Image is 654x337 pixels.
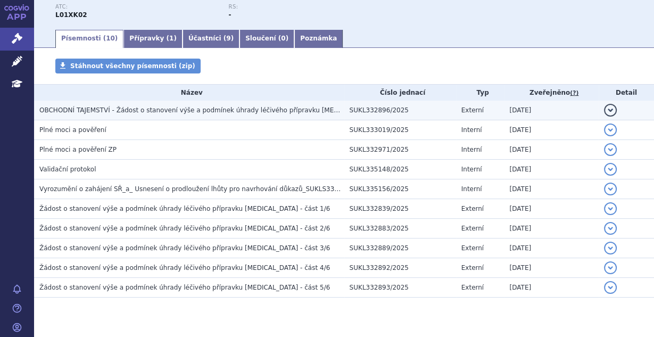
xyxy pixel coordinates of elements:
[123,30,183,48] a: Přípravky (1)
[344,278,456,298] td: SUKL332893/2025
[344,239,456,258] td: SUKL332889/2025
[55,59,201,73] a: Stáhnout všechny písemnosti (zip)
[344,199,456,219] td: SUKL332839/2025
[604,281,617,294] button: detail
[461,166,482,173] span: Interní
[55,4,218,10] p: ATC:
[604,163,617,176] button: detail
[570,89,578,97] abbr: (?)
[504,101,598,120] td: [DATE]
[183,30,239,48] a: Účastníci (9)
[504,258,598,278] td: [DATE]
[39,264,330,272] span: Žádost o stanovení výše a podmínek úhrady léčivého přípravku Zejula - část 4/6
[461,284,484,291] span: Externí
[504,219,598,239] td: [DATE]
[281,35,285,42] span: 0
[504,120,598,140] td: [DATE]
[604,261,617,274] button: detail
[70,62,195,70] span: Stáhnout všechny písemnosti (zip)
[344,258,456,278] td: SUKL332892/2025
[344,120,456,140] td: SUKL333019/2025
[39,146,117,153] span: Plné moci a pověření ZP
[604,222,617,235] button: detail
[599,85,654,101] th: Detail
[55,30,123,48] a: Písemnosti (10)
[39,126,106,134] span: Plné moci a pověření
[39,106,484,114] span: OBCHODNÍ TAJEMSTVÍ - Žádost o stanovení výše a podmínek úhrady léčivého přípravku Zejula - část 6...
[504,179,598,199] td: [DATE]
[604,104,617,117] button: detail
[461,106,484,114] span: Externí
[229,11,231,19] strong: -
[39,225,330,232] span: Žádost o stanovení výše a podmínek úhrady léčivého přípravku Zejula - část 2/6
[461,146,482,153] span: Interní
[604,183,617,195] button: detail
[604,143,617,156] button: detail
[344,219,456,239] td: SUKL332883/2025
[39,185,369,193] span: Vyrozumění o zahájení SŘ_a_ Usnesení o prodloužení lhůty pro navrhování důkazů_SUKLS332839/2025
[39,284,330,291] span: Žádost o stanovení výše a podmínek úhrady léčivého přípravku Zejula - část 5/6
[226,35,230,42] span: 9
[39,205,330,212] span: Žádost o stanovení výše a podmínek úhrady léčivého přípravku Zejula - část 1/6
[39,166,96,173] span: Validační protokol
[456,85,504,101] th: Typ
[55,11,87,19] strong: NIRAPARIB
[344,101,456,120] td: SUKL332896/2025
[604,202,617,215] button: detail
[344,179,456,199] td: SUKL335156/2025
[504,85,598,101] th: Zveřejněno
[604,242,617,254] button: detail
[461,225,484,232] span: Externí
[239,30,294,48] a: Sloučení (0)
[461,185,482,193] span: Interní
[504,160,598,179] td: [DATE]
[34,85,344,101] th: Název
[504,140,598,160] td: [DATE]
[504,239,598,258] td: [DATE]
[504,278,598,298] td: [DATE]
[39,244,330,252] span: Žádost o stanovení výše a podmínek úhrady léčivého přípravku Zejula - část 3/6
[106,35,115,42] span: 10
[344,85,456,101] th: Číslo jednací
[344,160,456,179] td: SUKL335148/2025
[229,4,392,10] p: RS:
[169,35,173,42] span: 1
[461,126,482,134] span: Interní
[461,264,484,272] span: Externí
[461,205,484,212] span: Externí
[604,124,617,136] button: detail
[504,199,598,219] td: [DATE]
[294,30,343,48] a: Poznámka
[344,140,456,160] td: SUKL332971/2025
[461,244,484,252] span: Externí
